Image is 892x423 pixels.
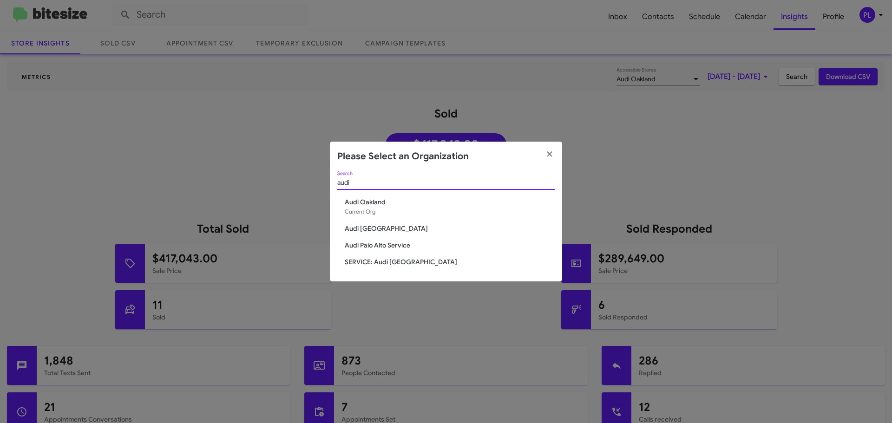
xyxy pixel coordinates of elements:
h2: Please Select an Organization [337,149,469,164]
span: Audi Palo Alto Service [345,241,555,250]
span: Audi Oakland [345,197,555,207]
span: Current Org [345,208,375,215]
span: Audi [GEOGRAPHIC_DATA] [345,224,555,233]
span: SERVICE: Audi [GEOGRAPHIC_DATA] [345,257,555,267]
